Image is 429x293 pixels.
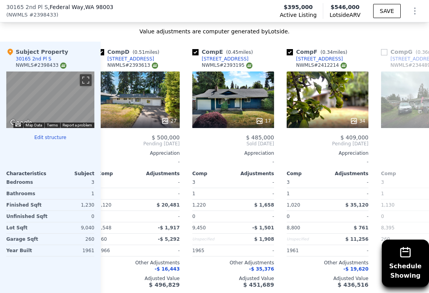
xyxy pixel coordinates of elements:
span: 0 [192,214,195,219]
span: 3 [381,179,384,185]
div: Map [6,71,94,128]
span: $ 1,658 [254,202,274,208]
div: - [329,245,368,256]
div: 1 [52,188,94,199]
div: Appreciation [98,150,180,156]
a: [STREET_ADDRESS] [287,56,343,62]
span: Lotside ARV [330,11,360,19]
button: ScheduleShowing [382,240,429,287]
span: $ 35,120 [345,202,368,208]
div: 1965 [192,245,232,256]
div: - [235,188,274,199]
div: 27 [161,117,177,125]
div: Finished Sqft [6,200,49,211]
div: 17 [256,117,271,125]
span: 0.45 [228,49,239,55]
div: ( ) [6,11,58,19]
div: NWMLS # 2393613 [107,62,158,69]
a: [STREET_ADDRESS] [192,56,249,62]
div: Comp E [192,48,256,56]
div: - [140,211,180,222]
div: [STREET_ADDRESS] [107,56,154,62]
div: Unfinished Sqft [6,211,49,222]
img: NWMLS Logo [152,62,158,69]
div: 1 [287,188,326,199]
span: 3 [287,179,290,185]
div: - [192,156,274,167]
span: 260 [381,236,390,242]
div: - [329,188,368,199]
span: Pending [DATE] [287,141,368,147]
span: 1,130 [381,202,394,208]
button: Map Data [26,123,42,128]
span: $ 20,481 [157,202,180,208]
span: -$ 5,292 [158,236,180,242]
div: Lot Sqft [6,222,49,233]
span: ( miles) [223,49,256,55]
div: Adjusted Value [287,275,368,282]
div: 1,230 [52,200,94,211]
div: 34 [350,117,365,125]
span: NWMLS [8,11,28,19]
span: $ 436,516 [338,282,368,288]
div: 9,040 [52,222,94,233]
a: Terms [47,123,58,127]
span: 9,548 [98,225,111,231]
div: Characteristics [6,170,50,177]
span: Active Listing [280,11,317,19]
span: -$ 1,501 [252,225,274,231]
span: , WA 98003 [83,4,113,10]
div: Adjustments [233,170,274,177]
a: Open this area in Google Maps (opens a new window) [8,118,34,128]
span: $ 409,000 [341,134,368,141]
span: 0.36 [418,49,428,55]
span: 3 [192,179,195,185]
span: 9,450 [192,225,206,231]
div: Comp F [287,48,350,56]
span: 0.34 [322,49,333,55]
span: # 2398433 [29,11,56,19]
div: NWMLS # 2398433 [16,62,66,69]
span: 1,220 [192,202,206,208]
div: - [235,211,274,222]
div: Appreciation [287,150,368,156]
div: Other Adjustments [98,260,180,266]
span: 1,020 [287,202,300,208]
div: 1 [192,188,232,199]
a: Report a problem [63,123,92,127]
div: Appreciation [192,150,274,156]
span: -$ 35,376 [249,266,274,272]
div: Comp [98,170,139,177]
span: Sold [DATE] [192,141,274,147]
div: Garage Sqft [6,234,49,245]
button: Toggle fullscreen view [80,74,92,86]
div: 260 [52,234,94,245]
img: Google [8,118,34,128]
span: $ 451,689 [243,282,274,288]
span: -$ 19,620 [343,266,368,272]
div: - [235,245,274,256]
div: - [140,188,180,199]
div: 3 [52,177,94,188]
div: - [235,177,274,188]
div: NWMLS # 2412214 [296,62,347,69]
div: 1961 [287,245,326,256]
div: 1963 [381,245,420,256]
div: Comp [287,170,328,177]
span: ( miles) [129,49,162,55]
span: -$ 16,443 [155,266,180,272]
div: [STREET_ADDRESS] [296,56,343,62]
span: 8,395 [381,225,394,231]
span: $ 11,256 [345,236,368,242]
div: Comp [381,170,422,177]
div: - [98,156,180,167]
span: $ 500,000 [152,134,180,141]
span: $ 496,829 [149,282,180,288]
span: Pending [DATE] [98,141,180,147]
button: Edit structure [6,134,94,141]
div: Adjusted Value [98,275,180,282]
img: NWMLS Logo [341,62,347,69]
div: Unspecified [192,234,232,245]
div: Bathrooms [6,188,49,199]
div: - [329,177,368,188]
